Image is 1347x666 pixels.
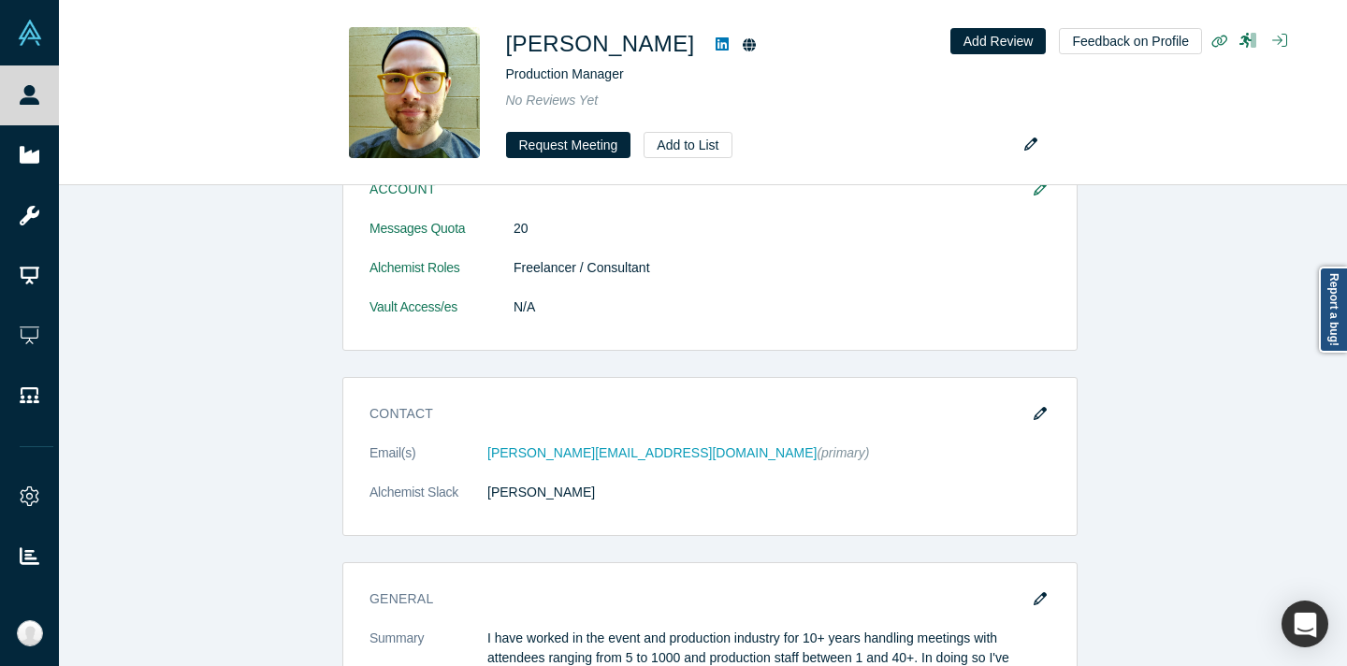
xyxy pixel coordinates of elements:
[506,66,624,81] span: Production Manager
[506,132,631,158] button: Request Meeting
[506,93,599,108] span: No Reviews Yet
[514,258,1050,278] dd: Freelancer / Consultant
[506,27,695,61] h1: [PERSON_NAME]
[817,445,869,460] span: (primary)
[514,219,1050,239] dd: 20
[1059,28,1202,54] button: Feedback on Profile
[369,219,514,258] dt: Messages Quota
[369,404,1024,424] h3: Contact
[1319,267,1347,353] a: Report a bug!
[950,28,1047,54] button: Add Review
[369,443,487,483] dt: Email(s)
[487,483,1050,502] dd: [PERSON_NAME]
[514,297,1050,317] dd: N/A
[17,20,43,46] img: Alchemist Vault Logo
[369,180,1024,199] h3: Account
[487,445,817,460] a: [PERSON_NAME][EMAIL_ADDRESS][DOMAIN_NAME]
[369,297,514,337] dt: Vault Access/es
[369,483,487,522] dt: Alchemist Slack
[17,620,43,646] img: Ally Hoang's Account
[644,132,731,158] button: Add to List
[349,27,480,158] img: Tyler Kulp's Profile Image
[369,589,1024,609] h3: General
[369,258,514,297] dt: Alchemist Roles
